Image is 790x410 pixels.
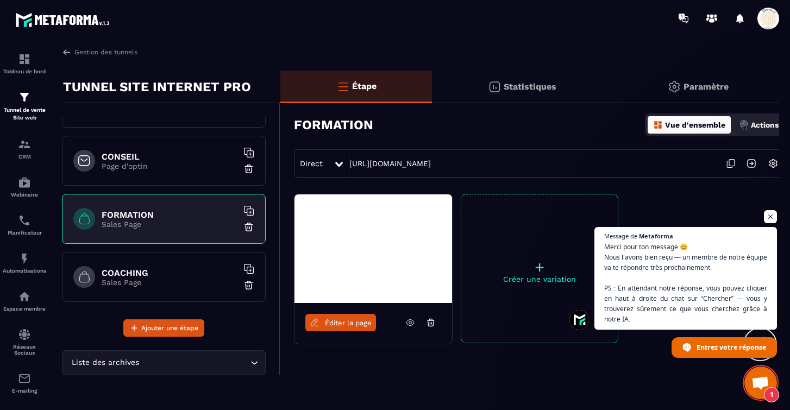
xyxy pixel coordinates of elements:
[141,357,248,369] input: Search for option
[764,387,779,402] span: 1
[744,367,777,399] div: Ouvrir le chat
[3,320,46,364] a: social-networksocial-networkRéseaux Sociaux
[243,163,254,174] img: trash
[3,45,46,83] a: formationformationTableau de bord
[102,162,237,171] p: Page d'optin
[739,120,749,130] img: actions.d6e523a2.png
[3,268,46,274] p: Automatisations
[18,138,31,151] img: formation
[751,121,779,129] p: Actions
[3,230,46,236] p: Planificateur
[3,130,46,168] a: formationformationCRM
[3,364,46,402] a: emailemailE-mailing
[305,314,376,331] a: Éditer la page
[488,80,501,93] img: stats.20deebd0.svg
[668,80,681,93] img: setting-gr.5f69749f.svg
[63,76,251,98] p: TUNNEL SITE INTERNET PRO
[504,81,556,92] p: Statistiques
[102,268,237,278] h6: COACHING
[325,319,372,327] span: Éditer la page
[352,81,377,91] p: Étape
[349,159,431,168] a: [URL][DOMAIN_NAME]
[3,306,46,312] p: Espace membre
[697,338,766,357] span: Entrez votre réponse
[294,194,452,303] img: image
[741,153,762,174] img: arrow-next.bcc2205e.svg
[243,280,254,291] img: trash
[604,242,767,324] span: Merci pour ton message 😊 Nous l’avons bien reçu — un membre de notre équipe va te répondre très p...
[18,372,31,385] img: email
[141,323,198,333] span: Ajouter une étape
[294,117,373,133] h3: FORMATION
[18,290,31,303] img: automations
[665,121,725,129] p: Vue d'ensemble
[18,53,31,66] img: formation
[653,120,663,130] img: dashboard-orange.40269519.svg
[3,68,46,74] p: Tableau de bord
[336,80,349,93] img: bars-o.4a397970.svg
[300,159,323,168] span: Direct
[3,192,46,198] p: Webinaire
[69,357,141,369] span: Liste des archives
[3,344,46,356] p: Réseaux Sociaux
[243,222,254,232] img: trash
[639,233,673,239] span: Metaforma
[18,176,31,189] img: automations
[3,244,46,282] a: automationsautomationsAutomatisations
[18,328,31,341] img: social-network
[123,319,204,337] button: Ajouter une étape
[62,47,72,57] img: arrow
[3,83,46,130] a: formationformationTunnel de vente Site web
[461,275,618,283] p: Créer une variation
[102,210,237,220] h6: FORMATION
[62,47,137,57] a: Gestion des tunnels
[3,154,46,160] p: CRM
[102,220,237,229] p: Sales Page
[102,152,237,162] h6: CONSEIL
[3,206,46,244] a: schedulerschedulerPlanificateur
[18,252,31,265] img: automations
[461,260,618,275] p: +
[3,168,46,206] a: automationsautomationsWebinaire
[763,153,783,174] img: setting-w.858f3a88.svg
[15,10,113,30] img: logo
[62,350,266,375] div: Search for option
[684,81,729,92] p: Paramètre
[3,282,46,320] a: automationsautomationsEspace membre
[604,233,637,239] span: Message de
[102,278,237,287] p: Sales Page
[18,91,31,104] img: formation
[3,388,46,394] p: E-mailing
[18,214,31,227] img: scheduler
[3,106,46,122] p: Tunnel de vente Site web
